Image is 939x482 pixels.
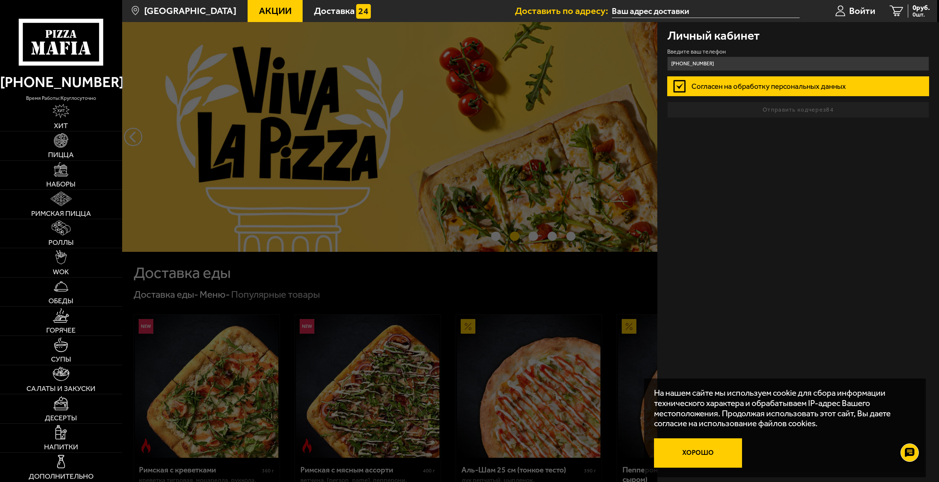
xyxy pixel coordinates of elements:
img: 15daf4d41897b9f0e9f617042186c801.svg [356,4,371,19]
label: Согласен на обработку персональных данных [667,76,929,96]
label: Введите ваш телефон [667,49,929,55]
span: Акции [259,6,292,16]
span: 0 руб. [913,4,930,11]
span: Супы [51,356,71,363]
span: Обеды [48,297,73,305]
span: Доставка [314,6,355,16]
span: Роллы [48,239,74,246]
span: Десерты [45,414,77,422]
p: На нашем сайте мы используем cookie для сбора информации технического характера и обрабатываем IP... [654,388,912,429]
input: Ваш адрес доставки [612,4,800,18]
span: Наборы [46,181,76,188]
span: Римская пицца [31,210,91,217]
span: Горячее [46,327,76,334]
span: 0 шт. [913,12,930,18]
span: Салаты и закуски [26,385,95,392]
span: Доставить по адресу: [515,6,612,16]
h3: Личный кабинет [667,29,760,41]
button: Хорошо [654,438,742,468]
span: [GEOGRAPHIC_DATA] [144,6,236,16]
span: WOK [53,268,69,276]
span: Войти [849,6,875,16]
span: Дополнительно [29,473,94,480]
span: Пицца [48,151,74,159]
span: Хит [54,122,68,130]
span: Напитки [44,443,78,451]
